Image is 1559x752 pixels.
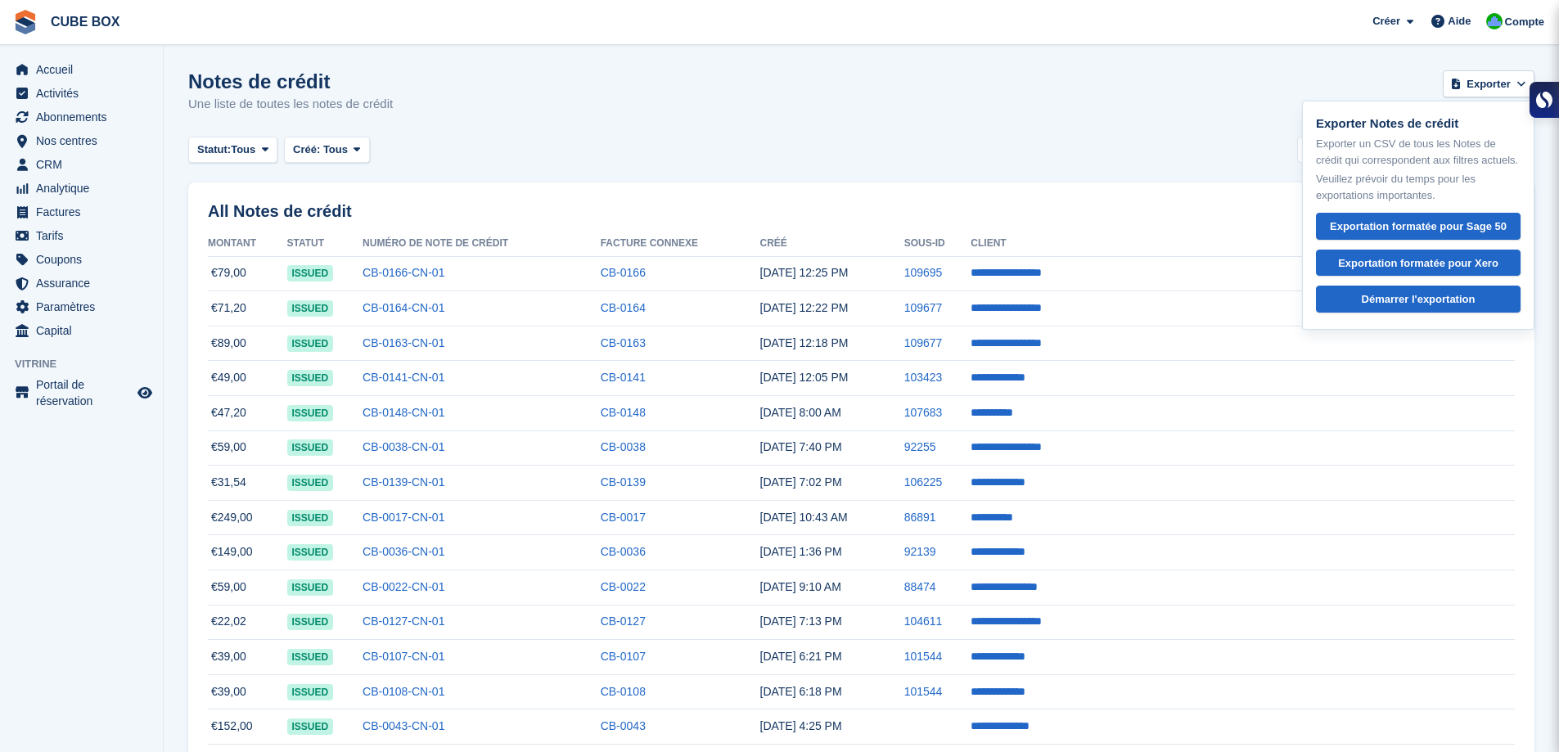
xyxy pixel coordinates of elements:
td: €89,00 [208,326,287,361]
a: CB-0043-CN-01 [363,719,444,732]
a: menu [8,82,155,105]
span: issued [287,614,334,630]
time: 2025-09-04 11:36:33 UTC [760,545,842,558]
a: CB-0166 [601,266,646,279]
span: CRM [36,153,134,176]
span: issued [287,439,334,456]
a: menu [8,106,155,128]
span: Créer [1372,13,1400,29]
th: Montant [208,231,287,257]
span: Tous [231,142,255,158]
button: Exporter [1443,70,1534,97]
a: CB-0038 [601,440,646,453]
img: stora-icon-8386f47178a22dfd0bd8f6a31ec36ba5ce8667c1dd55bd0f319d3a0aa187defe.svg [13,10,38,34]
span: Créé: [293,143,320,155]
span: Tous [323,143,348,155]
a: menu [8,319,155,342]
td: €79,00 [208,256,287,291]
span: issued [287,510,334,526]
span: Aide [1448,13,1471,29]
th: Numéro de note de crédit [363,231,601,257]
a: Exportation formatée pour Sage 50 [1316,213,1521,240]
span: issued [287,684,334,700]
a: CB-0166-CN-01 [363,266,444,279]
a: 106225 [904,475,943,489]
time: 2025-09-27 10:18:01 UTC [760,336,849,349]
th: Statut [287,231,363,257]
a: menu [8,248,155,271]
a: CB-0108 [601,685,646,698]
span: issued [287,579,334,596]
time: 2025-09-05 08:43:54 UTC [760,511,848,524]
a: 109695 [904,266,943,279]
td: €152,00 [208,709,287,745]
time: 2025-09-05 17:02:05 UTC [760,475,842,489]
div: Exportation formatée pour Xero [1330,255,1507,272]
time: 2025-09-27 10:22:03 UTC [760,301,849,314]
div: Démarrer l'exportation [1330,291,1507,308]
a: Démarrer l'exportation [1316,286,1521,313]
a: CB-0038-CN-01 [363,440,444,453]
a: CB-0127 [601,615,646,628]
span: Abonnements [36,106,134,128]
a: menu [8,153,155,176]
p: Une liste de toutes les notes de crédit [188,95,393,114]
span: issued [287,544,334,561]
a: 101544 [904,650,943,663]
a: CB-0017-CN-01 [363,511,444,524]
p: Exporter un CSV de tous les Notes de crédit qui correspondent aux filtres actuels. [1316,136,1521,168]
a: CB-0022 [601,580,646,593]
td: €59,00 [208,430,287,466]
span: Nos centres [36,129,134,152]
td: €39,00 [208,674,287,709]
a: CB-0108-CN-01 [363,685,444,698]
time: 2025-09-01 07:10:39 UTC [760,580,841,593]
time: 2025-08-30 17:13:05 UTC [760,615,842,628]
a: 101544 [904,685,943,698]
time: 2025-08-30 16:18:43 UTC [760,685,842,698]
td: €249,00 [208,500,287,535]
a: 92139 [904,545,936,558]
time: 2025-09-27 10:05:24 UTC [760,371,849,384]
a: 103423 [904,371,943,384]
time: 2025-08-20 14:25:17 UTC [760,719,842,732]
a: Boutique d'aperçu [135,383,155,403]
a: menu [8,177,155,200]
span: Vitrine [15,356,163,372]
th: Créé [760,231,904,257]
p: Veuillez prévoir du temps pour les exportations importantes. [1316,171,1521,203]
td: €39,00 [208,640,287,675]
th: Client [971,231,1515,257]
span: issued [287,649,334,665]
a: menu [8,272,155,295]
a: CB-0036 [601,545,646,558]
span: Paramètres [36,295,134,318]
button: Créé: Tous [284,137,370,164]
time: 2025-09-24 06:00:10 UTC [760,406,841,419]
a: CB-0164 [601,301,646,314]
span: Accueil [36,58,134,81]
a: CB-0163 [601,336,646,349]
a: CB-0107-CN-01 [363,650,444,663]
a: menu [8,129,155,152]
td: €71,20 [208,291,287,326]
a: 92255 [904,440,936,453]
td: €59,00 [208,570,287,606]
td: €47,20 [208,396,287,431]
span: issued [287,265,334,281]
h2: All Notes de crédit [208,202,1515,221]
time: 2025-08-30 16:21:29 UTC [760,650,842,663]
td: €22,02 [208,605,287,640]
a: CB-0148-CN-01 [363,406,444,419]
a: CB-0036-CN-01 [363,545,444,558]
span: Assurance [36,272,134,295]
span: Activités [36,82,134,105]
a: 88474 [904,580,936,593]
a: CUBE BOX [44,8,126,35]
td: €49,00 [208,361,287,396]
th: Sous-ID [904,231,971,257]
a: CB-0164-CN-01 [363,301,444,314]
span: issued [287,718,334,735]
th: Facture connexe [601,231,760,257]
a: CB-0139 [601,475,646,489]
